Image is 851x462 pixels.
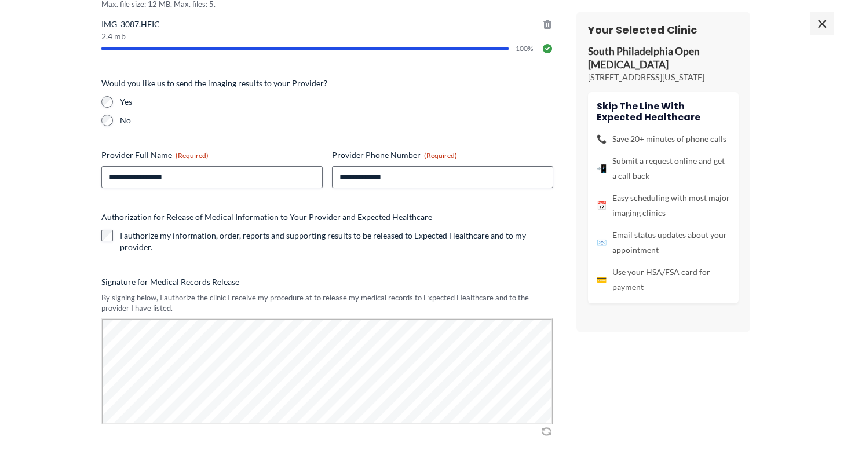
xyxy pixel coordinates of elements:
[101,276,553,288] label: Signature for Medical Records Release
[588,45,739,72] p: South Philadelphia Open [MEDICAL_DATA]
[597,153,730,184] li: Submit a request online and get a call back
[176,151,209,160] span: (Required)
[597,161,607,176] span: 📲
[597,235,607,250] span: 📧
[588,72,739,83] p: [STREET_ADDRESS][US_STATE]
[810,12,834,35] span: ×
[597,228,730,258] li: Email status updates about your appointment
[101,78,327,89] legend: Would you like us to send the imaging results to your Provider?
[597,190,730,221] li: Easy scheduling with most major imaging clinics
[101,149,323,161] label: Provider Full Name
[539,426,553,437] img: Clear Signature
[120,115,553,126] label: No
[597,101,730,123] h4: Skip the line with Expected Healthcare
[588,23,739,36] h3: Your Selected Clinic
[597,131,730,146] li: Save 20+ minutes of phone calls
[101,292,553,314] div: By signing below, I authorize the clinic I receive my procedure at to release my medical records ...
[332,149,553,161] label: Provider Phone Number
[424,151,457,160] span: (Required)
[516,45,535,52] span: 100%
[101,211,432,223] legend: Authorization for Release of Medical Information to Your Provider and Expected Healthcare
[101,32,553,41] span: 2.4 mb
[597,265,730,295] li: Use your HSA/FSA card for payment
[597,198,607,213] span: 📅
[597,272,607,287] span: 💳
[101,19,553,30] span: IMG_3087.HEIC
[120,230,553,253] label: I authorize my information, order, reports and supporting results to be released to Expected Heal...
[597,131,607,146] span: 📞
[120,96,553,108] label: Yes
